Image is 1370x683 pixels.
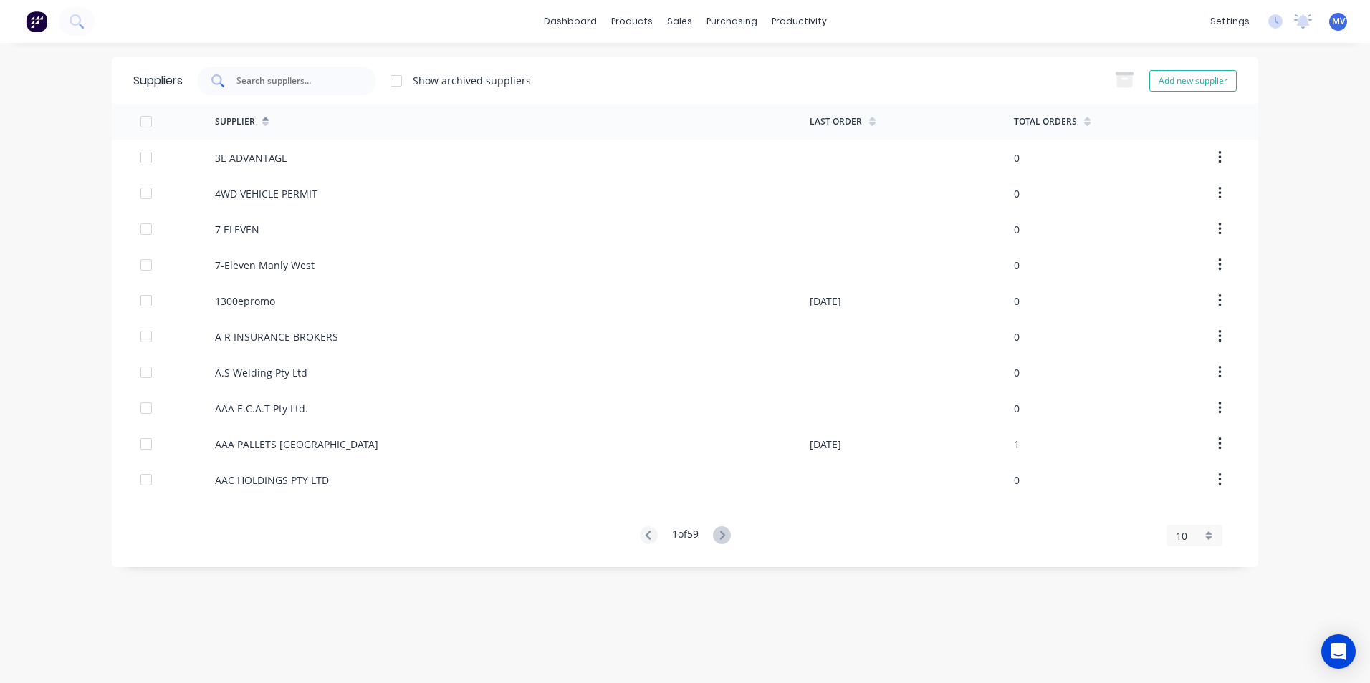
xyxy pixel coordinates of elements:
div: Last Order [810,115,862,128]
div: purchasing [699,11,765,32]
a: dashboard [537,11,604,32]
div: 0 [1014,150,1020,165]
div: AAA E.C.A.T Pty Ltd. [215,401,308,416]
div: A.S Welding Pty Ltd [215,365,307,380]
div: productivity [765,11,834,32]
span: MV [1332,15,1345,28]
div: AAC HOLDINGS PTY LTD [215,473,329,488]
div: [DATE] [810,294,841,309]
div: 7 ELEVEN [215,222,259,237]
div: Supplier [215,115,255,128]
div: A R INSURANCE BROKERS [215,329,338,344]
div: 3E ADVANTAGE [215,150,287,165]
img: Factory [26,11,47,32]
div: Open Intercom Messenger [1321,634,1356,669]
div: Suppliers [133,72,183,89]
div: 0 [1014,222,1020,237]
div: [DATE] [810,437,841,452]
div: Total Orders [1014,115,1077,128]
div: 0 [1014,186,1020,201]
div: 4WD VEHICLE PERMIT [215,186,317,201]
span: 10 [1176,528,1187,543]
input: Search suppliers... [235,74,354,88]
div: 1 of 59 [672,526,699,546]
div: 0 [1014,329,1020,344]
div: products [604,11,660,32]
div: 1300epromo [215,294,275,309]
div: 0 [1014,258,1020,273]
div: 1 [1014,437,1020,452]
div: sales [660,11,699,32]
div: 0 [1014,473,1020,488]
div: 0 [1014,294,1020,309]
div: 7-Eleven Manly West [215,258,315,273]
div: AAA PALLETS [GEOGRAPHIC_DATA] [215,437,378,452]
div: 0 [1014,401,1020,416]
div: Show archived suppliers [413,73,531,88]
div: 0 [1014,365,1020,380]
div: settings [1203,11,1257,32]
button: Add new supplier [1149,70,1237,92]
